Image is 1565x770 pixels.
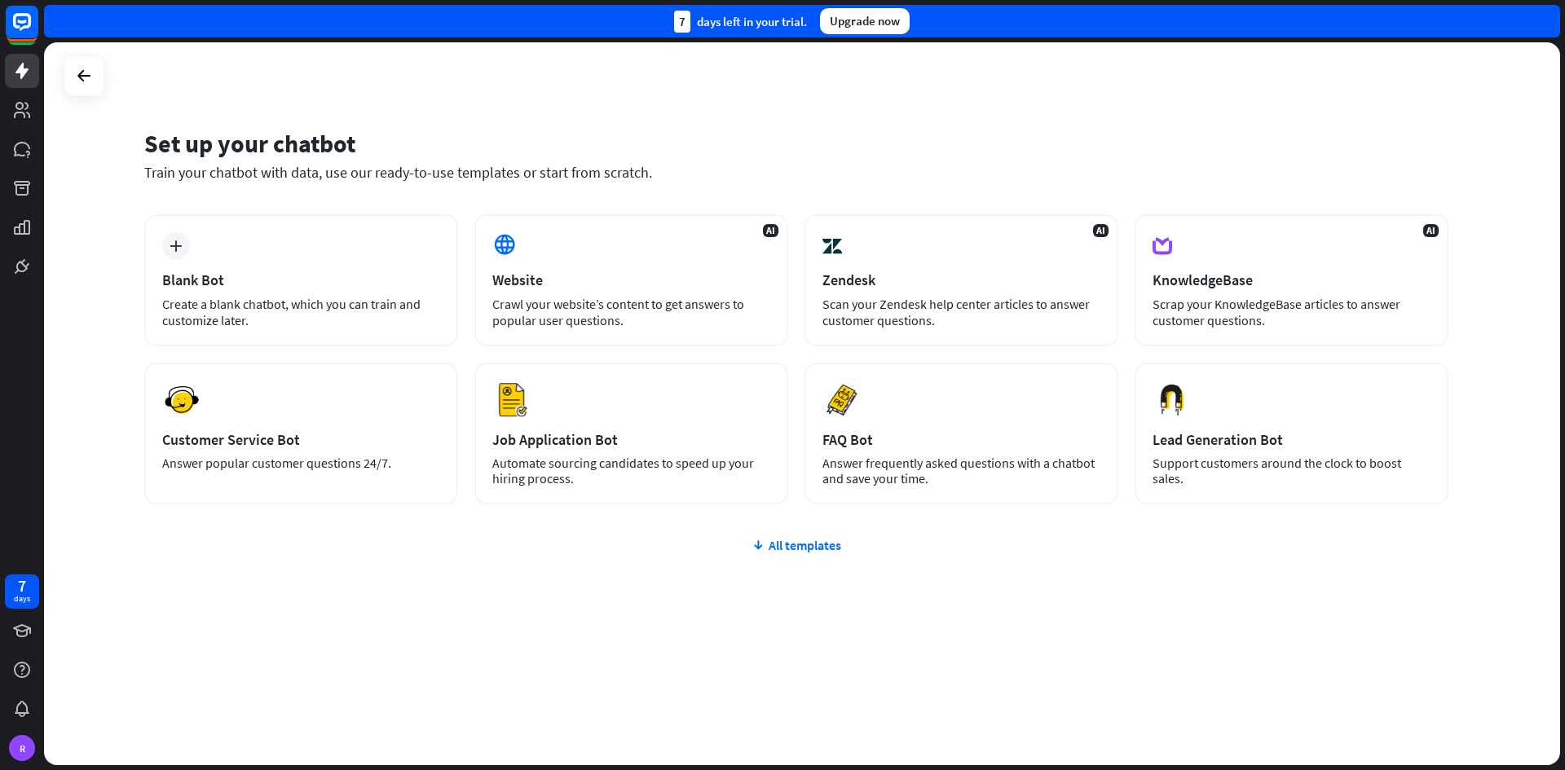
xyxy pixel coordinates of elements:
[5,574,39,609] a: 7 days
[820,8,910,34] div: Upgrade now
[674,11,807,33] div: days left in your trial.
[9,735,35,761] div: R
[14,593,30,605] div: days
[18,579,26,593] div: 7
[674,11,690,33] div: 7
